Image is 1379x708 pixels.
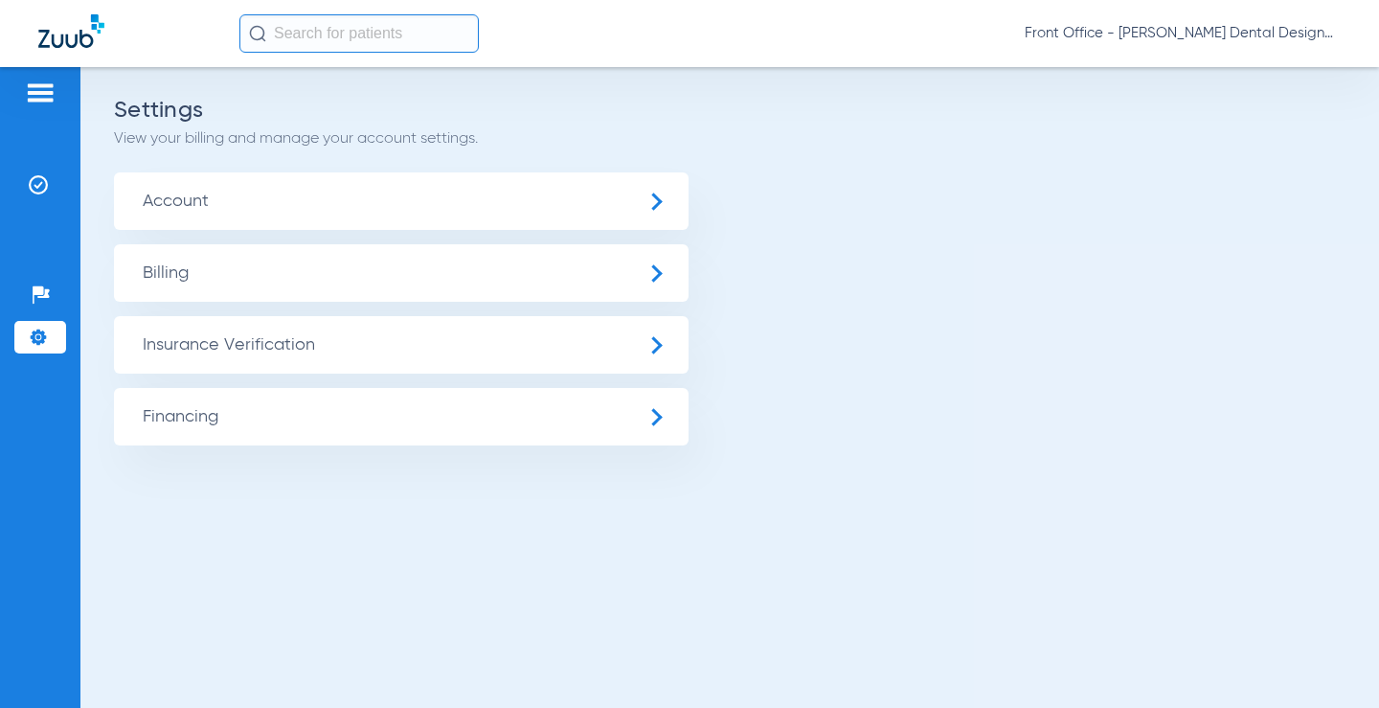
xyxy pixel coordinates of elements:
[114,316,689,374] span: Insurance Verification
[114,244,689,302] span: Billing
[239,14,479,53] input: Search for patients
[114,172,689,230] span: Account
[25,81,56,104] img: hamburger-icon
[114,388,689,445] span: Financing
[1283,616,1379,708] iframe: Chat Widget
[114,101,1345,120] h2: Settings
[114,129,1345,148] p: View your billing and manage your account settings.
[38,14,104,48] img: Zuub Logo
[249,25,266,42] img: Search Icon
[1025,24,1341,43] span: Front Office - [PERSON_NAME] Dental Design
